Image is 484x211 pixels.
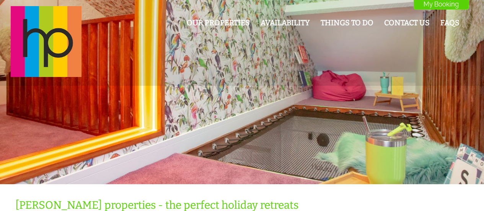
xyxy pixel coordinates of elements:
[384,18,430,27] a: Contact Us
[11,6,81,77] img: Halula Properties
[440,18,460,27] a: FAQs
[187,18,250,27] a: Our Properties
[261,18,310,27] a: Availability
[321,18,373,27] a: Things To Do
